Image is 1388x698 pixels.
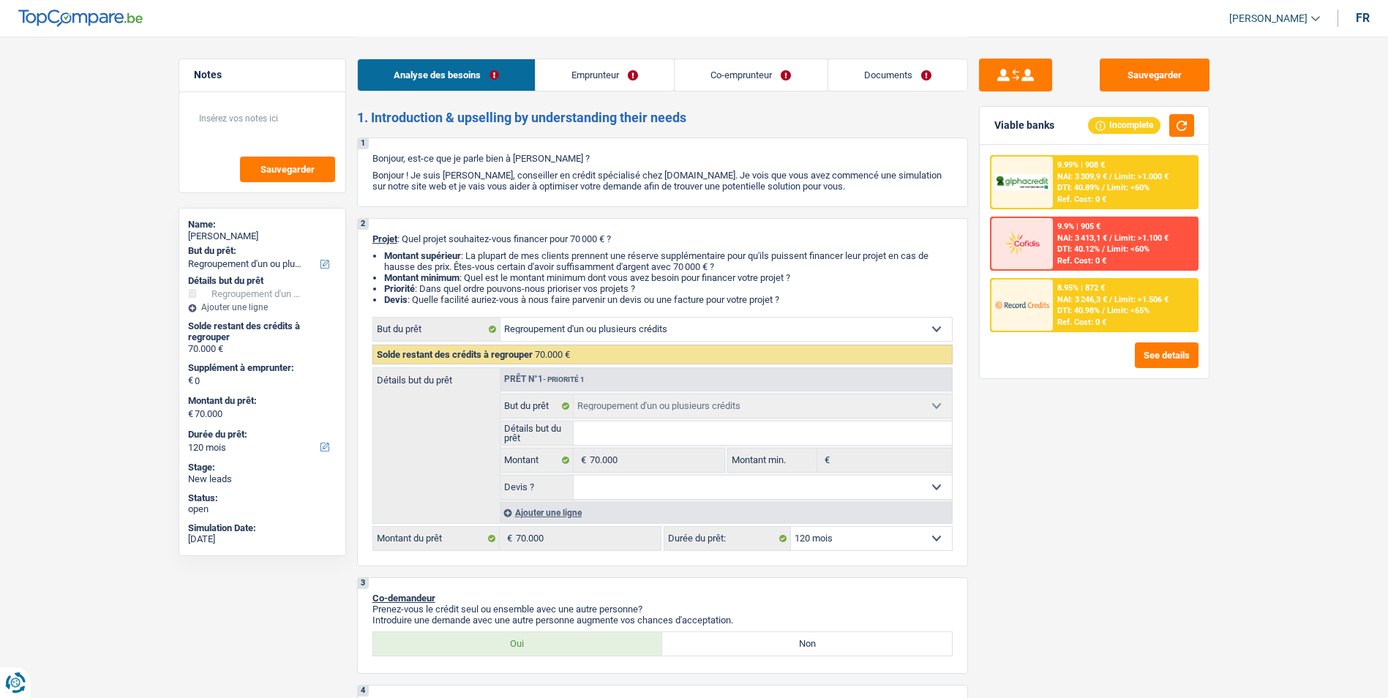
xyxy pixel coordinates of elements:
[188,230,337,242] div: [PERSON_NAME]
[188,219,337,230] div: Name:
[1114,233,1168,243] span: Limit: >1.100 €
[373,368,500,385] label: Détails but du prêt
[1057,183,1100,192] span: DTI: 40.89%
[500,502,952,523] div: Ajouter une ligne
[995,291,1049,318] img: Record Credits
[372,170,953,192] p: Bonjour ! Je suis [PERSON_NAME], conseiller en crédit spécialisé chez [DOMAIN_NAME]. Je vois que ...
[188,275,337,287] div: Détails but du prêt
[1102,306,1105,315] span: /
[1088,117,1160,133] div: Incomplete
[372,233,397,244] span: Projet
[372,604,953,615] p: Prenez-vous le crédit seul ou ensemble avec une autre personne?
[1356,11,1370,25] div: fr
[194,69,331,81] h5: Notes
[188,429,334,440] label: Durée du prêt:
[188,362,334,374] label: Supplément à emprunter:
[994,119,1054,132] div: Viable banks
[188,503,337,515] div: open
[188,375,193,386] span: €
[1057,283,1105,293] div: 8.95% | 872 €
[1057,318,1106,327] div: Ref. Cost: 0 €
[1107,183,1149,192] span: Limit: <60%
[358,138,369,149] div: 1
[1109,295,1112,304] span: /
[574,449,590,472] span: €
[536,59,674,91] a: Emprunteur
[188,343,337,355] div: 70.000 €
[500,476,574,499] label: Devis ?
[1057,172,1107,181] span: NAI: 3 309,9 €
[188,320,337,343] div: Solde restant des crédits à regrouper
[373,318,500,341] label: But du prêt
[1229,12,1308,25] span: [PERSON_NAME]
[1107,306,1149,315] span: Limit: <65%
[535,349,570,360] span: 70.000 €
[384,283,953,294] li: : Dans quel ordre pouvons-nous prioriser vos projets ?
[240,157,335,182] button: Sauvegarder
[1057,295,1107,304] span: NAI: 3 246,3 €
[995,230,1049,257] img: Cofidis
[357,110,968,126] h2: 1. Introduction & upselling by understanding their needs
[188,533,337,545] div: [DATE]
[1218,7,1320,31] a: [PERSON_NAME]
[372,153,953,164] p: Bonjour, est-ce que je parle bien à [PERSON_NAME] ?
[1057,222,1100,231] div: 9.9% | 905 €
[384,272,459,283] strong: Montant minimum
[662,632,952,656] label: Non
[675,59,827,91] a: Co-emprunteur
[188,473,337,485] div: New leads
[384,250,461,261] strong: Montant supérieur
[1114,295,1168,304] span: Limit: >1.506 €
[1057,195,1106,204] div: Ref. Cost: 0 €
[18,10,143,27] img: TopCompare Logo
[500,421,574,445] label: Détails but du prêt
[728,449,817,472] label: Montant min.
[384,272,953,283] li: : Quel est le montant minimum dont vous avez besoin pour financer votre projet ?
[373,527,500,550] label: Montant du prêt
[372,615,953,626] p: Introduire une demande avec une autre personne augmente vos chances d'acceptation.
[500,449,574,472] label: Montant
[1057,306,1100,315] span: DTI: 40.98%
[358,59,535,91] a: Analyse des besoins
[1109,172,1112,181] span: /
[384,283,415,294] strong: Priorité
[384,294,408,305] span: Devis
[377,349,533,360] span: Solde restant des crédits à regrouper
[543,375,585,383] span: - Priorité 1
[1057,244,1100,254] span: DTI: 40.12%
[828,59,967,91] a: Documents
[1057,233,1107,243] span: NAI: 3 413,1 €
[358,686,369,697] div: 4
[1107,244,1149,254] span: Limit: <60%
[1135,342,1198,368] button: See details
[188,492,337,504] div: Status:
[188,395,334,407] label: Montant du prêt:
[500,527,516,550] span: €
[1102,244,1105,254] span: /
[1057,160,1105,170] div: 9.99% | 908 €
[995,174,1049,191] img: AlphaCredit
[384,294,953,305] li: : Quelle facilité auriez-vous à nous faire parvenir un devis ou une facture pour votre projet ?
[500,375,588,384] div: Prêt n°1
[664,527,791,550] label: Durée du prêt:
[373,632,663,656] label: Oui
[372,593,435,604] span: Co-demandeur
[384,250,953,272] li: : La plupart de mes clients prennent une réserve supplémentaire pour qu'ils puissent financer leu...
[188,245,334,257] label: But du prêt:
[372,233,953,244] p: : Quel projet souhaitez-vous financer pour 70 000 € ?
[188,302,337,312] div: Ajouter une ligne
[358,219,369,230] div: 2
[1100,59,1209,91] button: Sauvegarder
[1109,233,1112,243] span: /
[817,449,833,472] span: €
[1057,256,1106,266] div: Ref. Cost: 0 €
[260,165,315,174] span: Sauvegarder
[1102,183,1105,192] span: /
[1114,172,1168,181] span: Limit: >1.000 €
[188,408,193,420] span: €
[500,394,574,418] label: But du prêt
[188,462,337,473] div: Stage:
[188,522,337,534] div: Simulation Date:
[358,578,369,589] div: 3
